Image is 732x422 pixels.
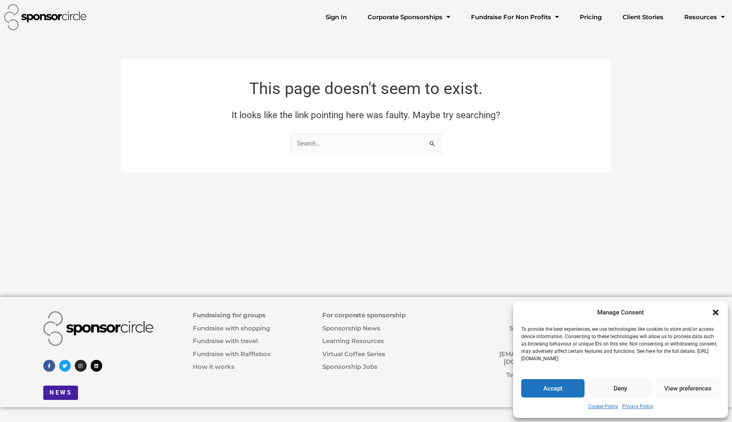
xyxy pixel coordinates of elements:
a: Fundraise with Rafflebox [193,350,271,358]
a: Privacy Policy [622,402,653,412]
a: Learning Resources [322,337,384,345]
nav: Menu [319,9,731,25]
a: Corporate SponsorshipsMenu Toggle [361,9,457,25]
input: Search [423,133,442,150]
a: Terms of Service [506,371,558,379]
h3: It looks like the link pointing here was faulty. Maybe try searching? [139,109,593,121]
img: Sponsor Circle logo [4,4,87,30]
a: Client Stories [616,9,670,25]
a: How it works [193,363,234,370]
a: Sign In [319,9,353,25]
button: Deny [589,379,652,397]
a: Pricing [573,9,608,25]
p: To provide the best experiences, we use technologies like cookies to store and/or access device i... [521,325,719,362]
a: Fundraise with shopping [193,324,270,332]
a: Fundraise with travel [193,337,258,345]
a: Cookie Policy [588,402,618,412]
div: Close dialogue [712,308,720,316]
h1: This page doesn't seem to exist. [139,77,593,100]
a: NEWS [43,386,78,400]
a: For corporate sponsorship [322,311,406,319]
div: Manage Consent [597,308,644,318]
span: NEWS [49,390,72,396]
img: Sponsor Circle logo [43,311,154,346]
a: Sponsorship News [322,324,380,332]
a: Sponsorship Jobs [322,363,377,370]
a: Fundraising for groups [193,311,266,319]
button: View preferences [656,379,720,397]
a: Fundraise For Non ProfitsMenu Toggle [464,9,565,25]
a: Resources [678,9,731,25]
a: Success Stories [509,324,558,332]
button: Accept [521,379,585,397]
a: [EMAIL_ADDRESS][DOMAIN_NAME] [499,350,558,366]
input: Search Submit [290,133,442,154]
a: Virtual Coffee Series [322,350,385,358]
